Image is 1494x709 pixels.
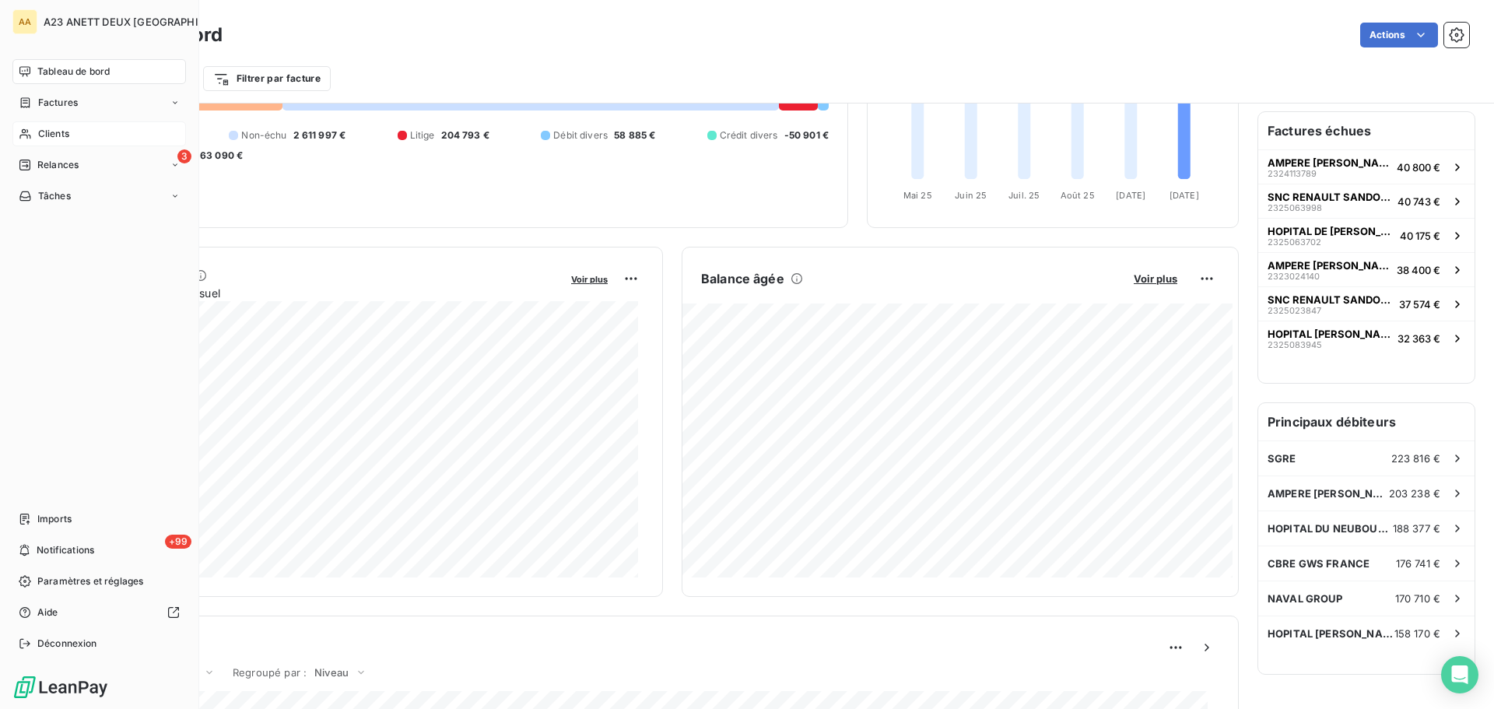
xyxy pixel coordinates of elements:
[177,149,191,163] span: 3
[1268,592,1343,605] span: NAVAL GROUP
[1389,487,1440,500] span: 203 238 €
[1398,332,1440,345] span: 32 363 €
[293,128,346,142] span: 2 611 997 €
[12,9,37,34] div: AA
[1268,557,1369,570] span: CBRE GWS FRANCE
[12,675,109,700] img: Logo LeanPay
[1258,149,1475,184] button: AMPERE [PERSON_NAME] SAS232411378940 800 €
[1258,184,1475,218] button: SNC RENAULT SANDOUVILLE232506399840 743 €
[1116,190,1145,201] tspan: [DATE]
[1268,627,1394,640] span: HOPITAL [PERSON_NAME]
[571,274,608,285] span: Voir plus
[37,605,58,619] span: Aide
[1268,487,1389,500] span: AMPERE [PERSON_NAME] SAS
[1268,272,1320,281] span: 2323024140
[37,543,94,557] span: Notifications
[12,600,186,625] a: Aide
[37,574,143,588] span: Paramètres et réglages
[1394,627,1440,640] span: 158 170 €
[1397,161,1440,174] span: 40 800 €
[203,66,331,91] button: Filtrer par facture
[1268,259,1391,272] span: AMPERE [PERSON_NAME] SAS
[1268,306,1321,315] span: 2325023847
[441,128,489,142] span: 204 793 €
[1268,328,1391,340] span: HOPITAL [PERSON_NAME]
[1129,272,1182,286] button: Voir plus
[1268,293,1393,306] span: SNC RENAULT SANDOUVILLE
[720,128,778,142] span: Crédit divers
[1268,203,1322,212] span: 2325063998
[955,190,987,201] tspan: Juin 25
[1258,252,1475,286] button: AMPERE [PERSON_NAME] SAS232302414038 400 €
[38,127,69,141] span: Clients
[1258,321,1475,355] button: HOPITAL [PERSON_NAME]232508394532 363 €
[1268,169,1317,178] span: 2324113789
[1268,156,1391,169] span: AMPERE [PERSON_NAME] SAS
[1061,190,1095,201] tspan: Août 25
[614,128,655,142] span: 58 885 €
[1268,225,1394,237] span: HOPITAL DE [PERSON_NAME]
[1268,340,1322,349] span: 2325083945
[165,535,191,549] span: +99
[195,149,243,163] span: -63 090 €
[1258,218,1475,252] button: HOPITAL DE [PERSON_NAME]232506370240 175 €
[1441,656,1478,693] div: Open Intercom Messenger
[241,128,286,142] span: Non-échu
[1399,298,1440,311] span: 37 574 €
[1396,557,1440,570] span: 176 741 €
[314,666,349,679] span: Niveau
[1360,23,1438,47] button: Actions
[701,269,784,288] h6: Balance âgée
[553,128,608,142] span: Débit divers
[1134,272,1177,285] span: Voir plus
[1268,522,1393,535] span: HOPITAL DU NEUBOURG
[88,285,560,301] span: Chiffre d'affaires mensuel
[1268,452,1296,465] span: SGRE
[1170,190,1199,201] tspan: [DATE]
[38,189,71,203] span: Tâches
[38,96,78,110] span: Factures
[1395,592,1440,605] span: 170 710 €
[566,272,612,286] button: Voir plus
[37,65,110,79] span: Tableau de bord
[784,128,829,142] span: -50 901 €
[1398,195,1440,208] span: 40 743 €
[37,637,97,651] span: Déconnexion
[1400,230,1440,242] span: 40 175 €
[1268,237,1321,247] span: 2325063702
[44,16,240,28] span: A23 ANETT DEUX [GEOGRAPHIC_DATA]
[1258,403,1475,440] h6: Principaux débiteurs
[37,512,72,526] span: Imports
[1393,522,1440,535] span: 188 377 €
[410,128,435,142] span: Litige
[1008,190,1040,201] tspan: Juil. 25
[903,190,932,201] tspan: Mai 25
[1268,191,1391,203] span: SNC RENAULT SANDOUVILLE
[1391,452,1440,465] span: 223 816 €
[1397,264,1440,276] span: 38 400 €
[233,666,307,679] span: Regroupé par :
[37,158,79,172] span: Relances
[1258,286,1475,321] button: SNC RENAULT SANDOUVILLE232502384737 574 €
[1258,112,1475,149] h6: Factures échues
